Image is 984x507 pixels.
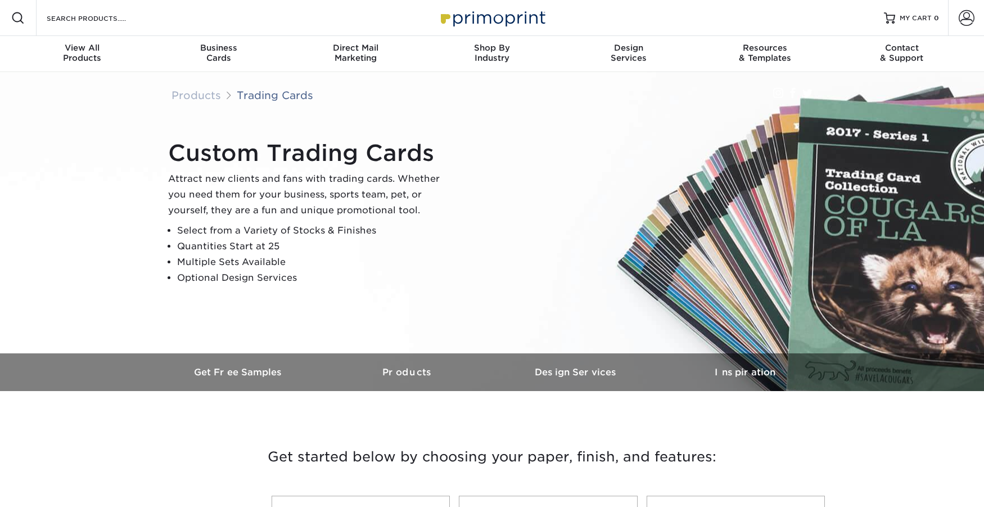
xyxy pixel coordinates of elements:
input: SEARCH PRODUCTS..... [46,11,155,25]
h3: Products [323,367,492,378]
span: Resources [697,43,833,53]
a: BusinessCards [151,36,287,72]
span: Direct Mail [287,43,424,53]
a: Resources& Templates [697,36,833,72]
a: Inspiration [661,353,829,391]
h3: Inspiration [661,367,829,378]
span: Business [151,43,287,53]
p: Attract new clients and fans with trading cards. Whether you need them for your business, sports ... [168,171,449,218]
span: Contact [833,43,970,53]
li: Multiple Sets Available [177,254,449,270]
a: Design Services [492,353,661,391]
a: Contact& Support [833,36,970,72]
h3: Design Services [492,367,661,378]
a: Direct MailMarketing [287,36,424,72]
a: Products [171,89,221,101]
div: Industry [424,43,561,63]
h3: Get Free Samples [155,367,323,378]
li: Select from a Variety of Stocks & Finishes [177,223,449,239]
a: Get Free Samples [155,353,323,391]
div: & Templates [697,43,833,63]
a: Trading Cards [237,89,313,101]
div: & Support [833,43,970,63]
img: Primoprint [436,6,548,30]
span: MY CART [900,14,932,23]
span: Shop By [424,43,561,53]
li: Optional Design Services [177,270,449,286]
span: View All [14,43,151,53]
span: Design [560,43,697,53]
a: DesignServices [560,36,697,72]
a: Shop ByIndustry [424,36,561,72]
li: Quantities Start at 25 [177,239,449,254]
div: Marketing [287,43,424,63]
div: Services [560,43,697,63]
h1: Custom Trading Cards [168,140,449,167]
h3: Get started below by choosing your paper, finish, and features: [163,432,821,482]
div: Products [14,43,151,63]
div: Cards [151,43,287,63]
a: Products [323,353,492,391]
span: 0 [934,14,939,22]
a: View AllProducts [14,36,151,72]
